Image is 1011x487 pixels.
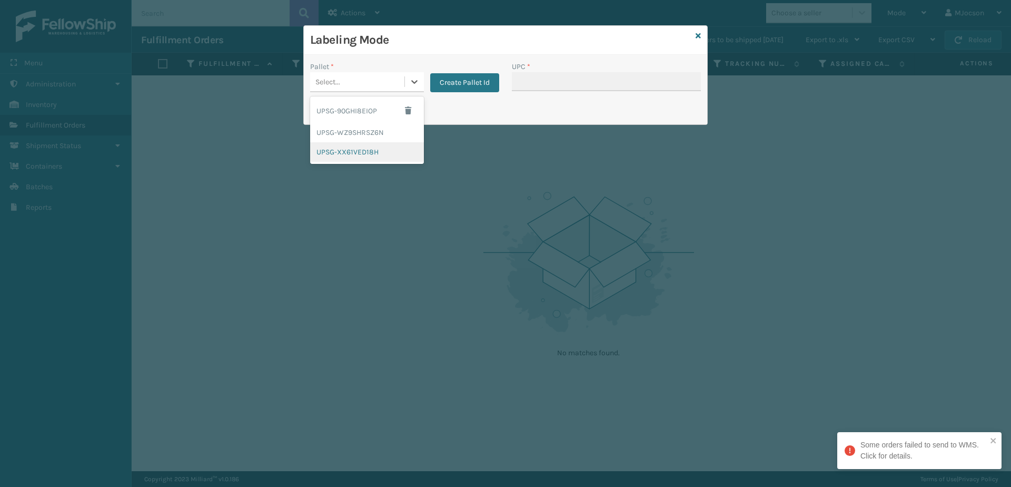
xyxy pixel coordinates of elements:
[512,61,530,72] label: UPC
[310,142,424,162] div: UPSG-XX61VED18H
[310,99,424,123] div: UPSG-90GHI8EIOP
[990,436,997,446] button: close
[310,123,424,142] div: UPSG-WZ9SHRSZ6N
[430,73,499,92] button: Create Pallet Id
[860,440,987,462] div: Some orders failed to send to WMS. Click for details.
[310,61,334,72] label: Pallet
[315,76,340,87] div: Select...
[310,32,691,48] h3: Labeling Mode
